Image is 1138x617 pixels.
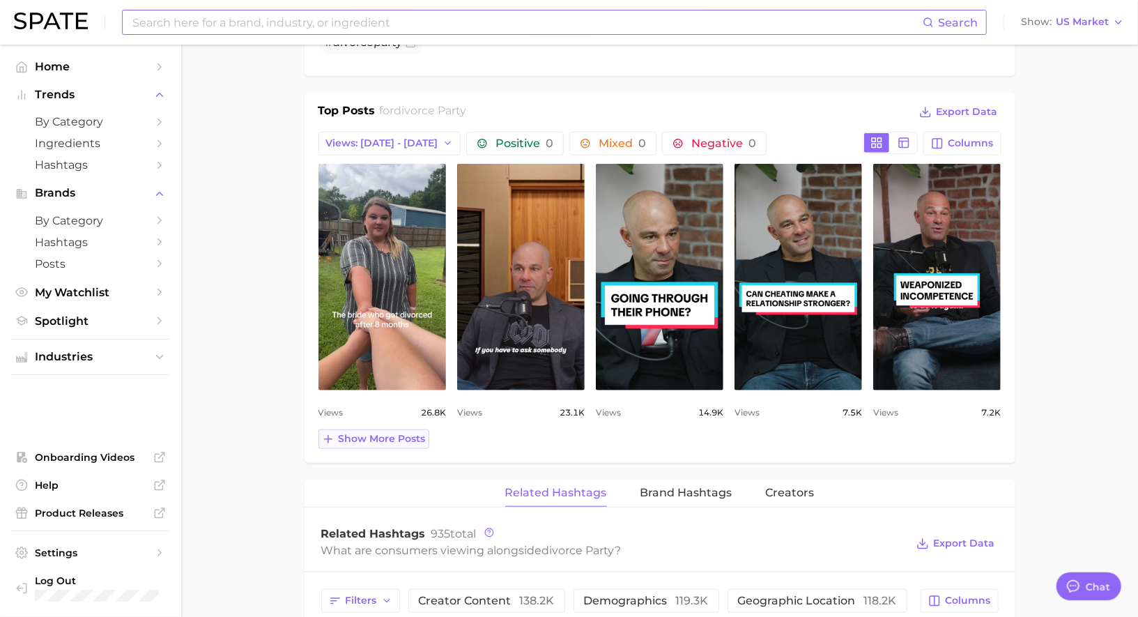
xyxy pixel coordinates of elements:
[584,595,709,607] span: demographics
[1056,18,1109,26] span: US Market
[843,404,862,421] span: 7.5k
[35,351,146,363] span: Industries
[11,282,170,303] a: My Watchlist
[698,404,723,421] span: 14.9k
[35,547,146,559] span: Settings
[11,503,170,524] a: Product Releases
[873,404,898,421] span: Views
[421,404,446,421] span: 26.8k
[131,10,923,34] input: Search here for a brand, industry, or ingredient
[691,138,756,149] span: Negative
[35,214,146,227] span: by Category
[11,310,170,332] a: Spotlight
[946,595,991,607] span: Columns
[748,137,756,150] span: 0
[35,286,146,299] span: My Watchlist
[934,538,995,549] span: Export Data
[11,475,170,496] a: Help
[11,84,170,105] button: Trends
[520,594,555,607] span: 138.2k
[346,595,377,607] span: Filters
[35,507,146,519] span: Product Releases
[11,447,170,468] a: Onboarding Videos
[35,115,146,128] span: by Category
[35,479,146,492] span: Help
[981,404,1001,421] span: 7.2k
[35,314,146,328] span: Spotlight
[11,132,170,154] a: Ingredients
[318,404,344,421] span: Views
[35,137,146,150] span: Ingredients
[11,183,170,204] button: Brands
[11,346,170,367] button: Industries
[325,36,403,49] span: #
[35,158,146,172] span: Hashtags
[11,570,170,606] a: Log out. Currently logged in with e-mail mathilde@spate.nyc.
[35,187,146,199] span: Brands
[11,210,170,231] a: by Category
[457,404,482,421] span: Views
[11,253,170,275] a: Posts
[938,16,978,29] span: Search
[921,589,998,613] button: Columns
[560,404,585,421] span: 23.1k
[599,138,646,149] span: Mixed
[542,544,615,557] span: divorce party
[596,404,621,421] span: Views
[923,132,1001,155] button: Columns
[11,56,170,77] a: Home
[11,154,170,176] a: Hashtags
[318,132,461,155] button: Views: [DATE] - [DATE]
[379,102,466,123] h2: for
[913,534,998,554] button: Export Data
[333,36,374,49] span: divorce
[1017,13,1128,31] button: ShowUS Market
[11,111,170,132] a: by Category
[419,595,555,607] span: creator content
[321,527,426,540] span: Related Hashtags
[1021,18,1052,26] span: Show
[326,137,438,149] span: Views: [DATE] - [DATE]
[11,542,170,563] a: Settings
[735,404,760,421] span: Views
[640,487,732,499] span: Brand Hashtags
[676,594,709,607] span: 119.3k
[546,137,553,150] span: 0
[35,236,146,249] span: Hashtags
[321,589,400,613] button: Filters
[339,433,426,445] span: Show more posts
[318,429,429,449] button: Show more posts
[35,60,146,73] span: Home
[11,231,170,253] a: Hashtags
[35,574,159,587] span: Log Out
[35,451,146,464] span: Onboarding Videos
[864,594,897,607] span: 118.2k
[35,89,146,101] span: Trends
[14,13,88,29] img: SPATE
[495,138,553,149] span: Positive
[35,257,146,271] span: Posts
[738,595,897,607] span: geographic location
[766,487,815,499] span: Creators
[948,137,994,149] span: Columns
[321,541,907,560] div: What are consumers viewing alongside ?
[431,527,477,540] span: total
[638,137,646,150] span: 0
[374,36,403,49] span: party
[318,102,376,123] h1: Top Posts
[505,487,607,499] span: Related Hashtags
[916,102,1001,122] button: Export Data
[431,527,451,540] span: 935
[394,104,466,117] span: divorce party
[937,106,998,118] span: Export Data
